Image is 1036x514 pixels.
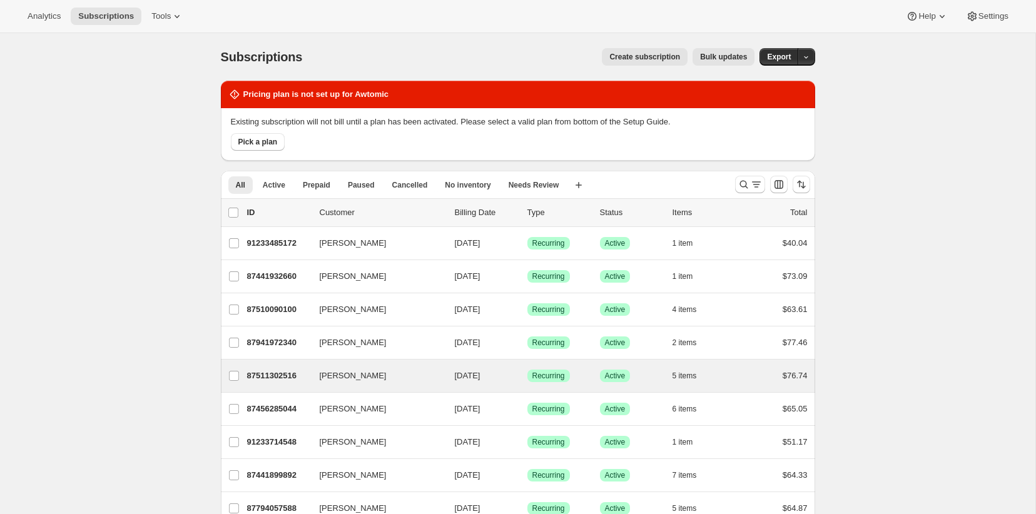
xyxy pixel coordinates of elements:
[673,404,697,414] span: 6 items
[783,338,808,347] span: $77.46
[247,206,808,219] div: IDCustomerBilling DateTypeStatusItemsTotal
[602,48,688,66] button: Create subscription
[532,238,565,248] span: Recurring
[312,399,437,419] button: [PERSON_NAME]
[673,206,735,219] div: Items
[312,300,437,320] button: [PERSON_NAME]
[247,206,310,219] p: ID
[144,8,191,25] button: Tools
[243,88,389,101] h2: Pricing plan is not set up for Awtomic
[673,437,693,447] span: 1 item
[605,238,626,248] span: Active
[247,234,808,252] div: 91233485172[PERSON_NAME][DATE]SuccessRecurringSuccessActive1 item$40.04
[527,206,590,219] div: Type
[320,403,387,415] span: [PERSON_NAME]
[247,370,310,382] p: 87511302516
[455,503,480,513] span: [DATE]
[263,180,285,190] span: Active
[236,180,245,190] span: All
[783,371,808,380] span: $76.74
[898,8,955,25] button: Help
[569,176,589,194] button: Create new view
[320,270,387,283] span: [PERSON_NAME]
[735,176,765,193] button: Search and filter results
[392,180,428,190] span: Cancelled
[348,180,375,190] span: Paused
[759,48,798,66] button: Export
[673,234,707,252] button: 1 item
[20,8,68,25] button: Analytics
[958,8,1016,25] button: Settings
[320,303,387,316] span: [PERSON_NAME]
[673,367,711,385] button: 5 items
[221,50,303,64] span: Subscriptions
[770,176,788,193] button: Customize table column order and visibility
[783,503,808,513] span: $64.87
[673,503,697,513] span: 5 items
[247,336,310,349] p: 87941972340
[605,371,626,381] span: Active
[455,371,480,380] span: [DATE]
[455,470,480,480] span: [DATE]
[673,305,697,315] span: 4 items
[455,437,480,446] span: [DATE]
[247,466,808,484] div: 87441899892[PERSON_NAME][DATE]SuccessRecurringSuccessActive7 items$64.33
[532,305,565,315] span: Recurring
[532,271,565,281] span: Recurring
[303,180,330,190] span: Prepaid
[609,52,680,62] span: Create subscription
[151,11,171,21] span: Tools
[673,271,693,281] span: 1 item
[605,437,626,447] span: Active
[673,433,707,451] button: 1 item
[320,336,387,349] span: [PERSON_NAME]
[783,305,808,314] span: $63.61
[247,436,310,448] p: 91233714548
[247,270,310,283] p: 87441932660
[320,370,387,382] span: [PERSON_NAME]
[783,404,808,413] span: $65.05
[600,206,663,219] p: Status
[767,52,791,62] span: Export
[673,268,707,285] button: 1 item
[532,437,565,447] span: Recurring
[532,338,565,348] span: Recurring
[247,237,310,249] p: 91233485172
[978,11,1008,21] span: Settings
[312,333,437,353] button: [PERSON_NAME]
[247,403,310,415] p: 87456285044
[455,271,480,281] span: [DATE]
[673,301,711,318] button: 4 items
[605,404,626,414] span: Active
[673,338,697,348] span: 2 items
[532,404,565,414] span: Recurring
[693,48,754,66] button: Bulk updates
[783,437,808,446] span: $51.17
[532,371,565,381] span: Recurring
[320,237,387,249] span: [PERSON_NAME]
[673,470,697,480] span: 7 items
[312,432,437,452] button: [PERSON_NAME]
[455,238,480,248] span: [DATE]
[605,338,626,348] span: Active
[247,367,808,385] div: 87511302516[PERSON_NAME][DATE]SuccessRecurringSuccessActive5 items$76.74
[532,470,565,480] span: Recurring
[673,400,711,418] button: 6 items
[247,334,808,351] div: 87941972340[PERSON_NAME][DATE]SuccessRecurringSuccessActive2 items$77.46
[455,404,480,413] span: [DATE]
[247,469,310,481] p: 87441899892
[673,334,711,351] button: 2 items
[455,338,480,347] span: [DATE]
[320,206,445,219] p: Customer
[673,466,711,484] button: 7 items
[312,465,437,485] button: [PERSON_NAME]
[605,305,626,315] span: Active
[78,11,134,21] span: Subscriptions
[28,11,61,21] span: Analytics
[455,305,480,314] span: [DATE]
[247,268,808,285] div: 87441932660[PERSON_NAME][DATE]SuccessRecurringSuccessActive1 item$73.09
[783,470,808,480] span: $64.33
[673,371,697,381] span: 5 items
[532,503,565,513] span: Recurring
[231,116,805,128] p: Existing subscription will not bill until a plan has been activated. Please select a valid plan f...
